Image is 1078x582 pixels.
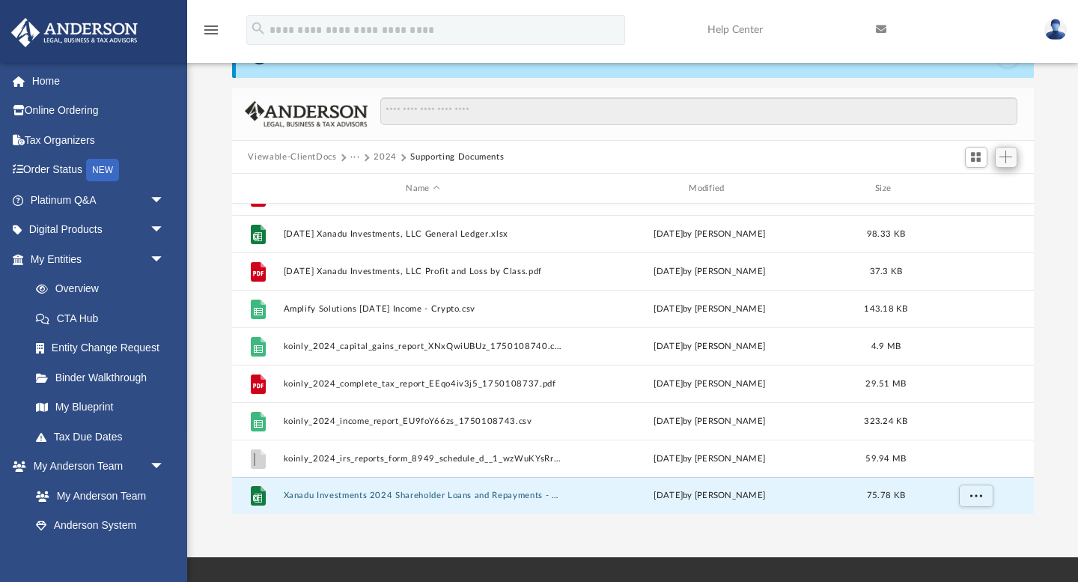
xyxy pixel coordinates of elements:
div: Name [282,182,562,195]
img: Anderson Advisors Platinum Portal [7,18,142,47]
span: 59.94 MB [865,455,906,463]
a: My Entitiesarrow_drop_down [10,244,187,274]
button: [DATE] Xanadu Investments, LLC General Ledger.xlsx [283,229,563,239]
div: NEW [86,159,119,181]
img: User Pic [1044,19,1067,40]
span: 4.9 MB [871,342,901,351]
button: ··· [350,151,360,164]
span: 29.51 MB [865,380,906,388]
a: Anderson System [21,511,180,541]
a: Tax Due Dates [21,422,187,452]
span: 75.78 KB [866,491,904,500]
span: arrow_drop_down [150,185,180,216]
div: [DATE] by [PERSON_NAME] [570,265,850,279]
div: [DATE] by [PERSON_NAME] [570,378,850,391]
div: [DATE] by [PERSON_NAME] [570,452,850,466]
a: Online Ordering [10,96,187,126]
a: Platinum Q&Aarrow_drop_down [10,185,187,215]
a: Home [10,66,187,96]
div: Modified [569,182,849,195]
button: koinly_2024_income_report_EU9foY66zs_1750108743.csv [283,416,563,426]
a: Overview [21,274,187,304]
a: My Anderson Teamarrow_drop_down [10,452,180,482]
button: [DATE] Xanadu Investments, LLC Profit and Loss by Class.pdf [283,267,563,276]
span: arrow_drop_down [150,452,180,482]
div: [DATE] by [PERSON_NAME] [570,489,850,503]
a: Tax Organizers [10,125,187,155]
button: Switch to Grid View [965,147,987,168]
button: koinly_2024_complete_tax_report_EEqo4iv3j5_1750108737.pdf [283,379,563,389]
i: menu [202,21,220,39]
div: [DATE] by [PERSON_NAME] [570,340,850,354]
div: [DATE] by [PERSON_NAME] [570,415,850,428]
span: arrow_drop_down [150,215,180,246]
span: 98.33 KB [866,230,904,238]
button: Supporting Documents [410,151,504,164]
a: menu [202,28,220,39]
button: koinly_2024_irs_reports_form_8949_schedule_d__1_wzWuKYsRrD_1750108730.zip [283,454,563,464]
a: CTA Hub [21,303,187,333]
a: My Blueprint [21,392,180,422]
button: Viewable-ClientDocs [248,151,336,164]
button: Add [995,147,1017,168]
button: 2024 [374,151,397,164]
a: Entity Change Request [21,333,187,363]
button: More options [958,485,993,507]
input: Search files and folders [380,97,1017,126]
div: grid [232,204,1034,515]
button: Xanadu Investments 2024 Shareholder Loans and Repayments - Submitted [DATE].xlsx [283,491,563,501]
span: 143.18 KB [864,305,907,313]
a: Binder Walkthrough [21,363,187,392]
a: Order StatusNEW [10,155,187,186]
span: arrow_drop_down [150,244,180,275]
div: id [922,182,1027,195]
button: koinly_2024_capital_gains_report_XNxQwiUBUz_1750108740.csv [283,342,563,351]
div: id [238,182,275,195]
span: 37.3 KB [869,267,902,276]
span: 323.24 KB [864,417,907,425]
button: Amplify Solutions [DATE] Income - Crypto.csv [283,304,563,314]
div: [DATE] by [PERSON_NAME] [570,303,850,316]
div: [DATE] by [PERSON_NAME] [570,228,850,241]
a: Digital Productsarrow_drop_down [10,215,187,245]
div: Size [856,182,916,195]
a: My Anderson Team [21,481,172,511]
i: search [250,20,267,37]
